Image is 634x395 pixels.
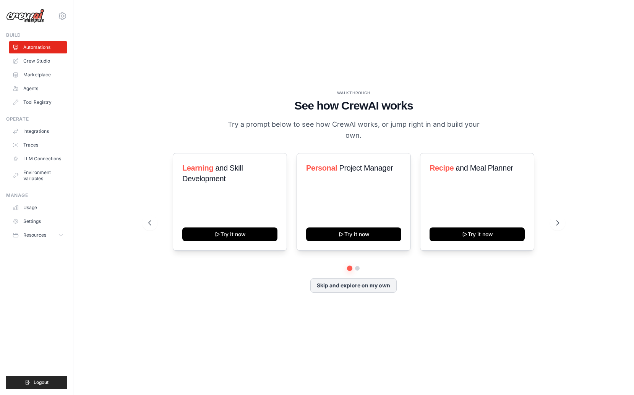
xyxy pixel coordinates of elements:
a: Automations [9,41,67,53]
button: Try it now [182,227,277,241]
div: Build [6,32,67,38]
a: Settings [9,215,67,227]
span: Resources [23,232,46,238]
button: Resources [9,229,67,241]
span: and Meal Planner [456,164,513,172]
div: Operate [6,116,67,122]
span: Recipe [430,164,454,172]
button: Try it now [306,227,401,241]
img: Logo [6,9,44,23]
a: Crew Studio [9,55,67,67]
a: Integrations [9,125,67,137]
p: Try a prompt below to see how CrewAI works, or jump right in and build your own. [225,119,482,141]
span: Logout [34,379,49,385]
span: Learning [182,164,213,172]
button: Logout [6,376,67,389]
div: Manage [6,192,67,198]
span: Personal [306,164,337,172]
span: Project Manager [339,164,393,172]
a: LLM Connections [9,153,67,165]
a: Agents [9,82,67,95]
h1: See how CrewAI works [148,99,559,113]
a: Usage [9,202,67,214]
a: Environment Variables [9,166,67,185]
a: Tool Registry [9,96,67,108]
div: WALKTHROUGH [148,90,559,96]
a: Traces [9,139,67,151]
a: Marketplace [9,69,67,81]
button: Try it now [430,227,525,241]
button: Skip and explore on my own [310,278,397,293]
